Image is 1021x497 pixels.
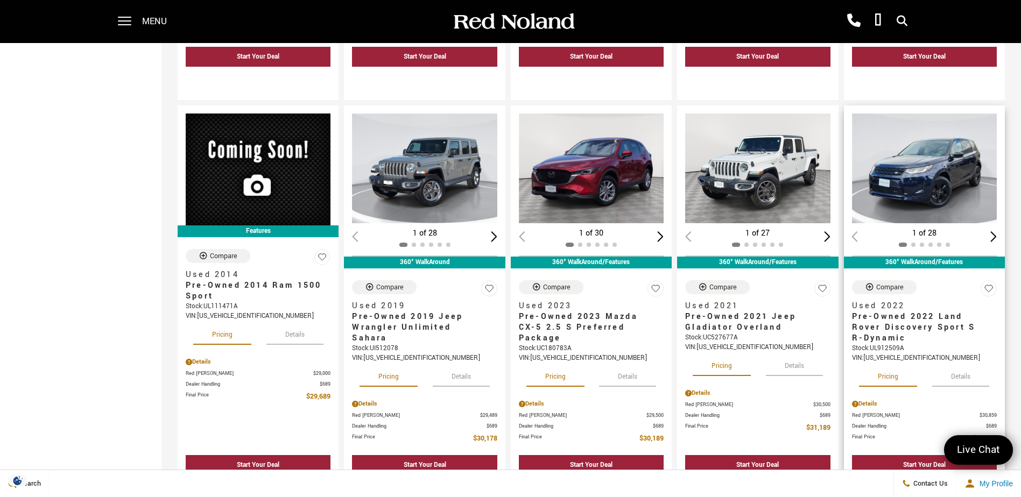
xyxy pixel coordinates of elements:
div: 360° WalkAround/Features [677,257,838,268]
div: 360° WalkAround/Features [511,257,672,268]
span: $30,859 [980,411,997,420]
div: undefined - Pre-Owned 2022 BMW 2 Series 228i xDrive With Navigation & AWD [519,69,664,89]
img: 2023 Mazda CX-5 2.5 S Preferred Package 1 [519,113,665,223]
button: Save Vehicle [314,249,330,270]
div: Start Your Deal [903,52,946,61]
span: $689 [986,422,997,430]
span: Used 2022 [852,301,989,311]
div: Features [178,225,339,237]
img: Red Noland Auto Group [452,12,575,31]
div: 1 / 2 [685,113,832,223]
button: Save Vehicle [981,280,997,301]
button: details tab [766,352,823,376]
span: Final Price [519,433,639,444]
div: Start Your Deal [186,47,330,67]
div: Stock : UI512078 [352,344,497,353]
span: Final Price [186,391,306,402]
span: $31,548 [973,433,997,444]
span: Red [PERSON_NAME] [352,411,480,420]
a: Used 2021Pre-Owned 2021 Jeep Gladiator Overland [685,301,830,333]
span: Final Price [685,422,806,434]
span: Final Price [352,433,473,444]
a: Final Price $30,189 [519,433,664,444]
span: $689 [653,422,664,430]
button: details tab [599,363,656,387]
button: Compare Vehicle [685,280,750,294]
button: Compare Vehicle [352,280,417,294]
span: Dealer Handling [852,422,986,430]
span: Dealer Handling [519,422,653,430]
button: Save Vehicle [814,280,830,301]
span: $29,500 [646,411,664,420]
div: Next slide [658,231,664,242]
div: Stock : UC180783A [519,344,664,353]
div: 360° WalkAround [344,257,505,268]
button: Compare Vehicle [186,249,250,263]
div: Compare [376,282,404,292]
div: undefined - Pre-Owned 2022 Subaru Outback Wilderness AWD [352,69,497,89]
div: Start Your Deal [186,455,330,475]
div: Compare [876,282,904,292]
a: Final Price $29,689 [186,391,330,402]
img: 2014 Ram 1500 Sport [186,113,330,225]
div: 1 of 28 [352,228,497,239]
div: Pricing Details - Pre-Owned 2023 Mazda CX-5 2.5 S Preferred Package AWD [519,399,664,409]
div: Start Your Deal [404,460,446,470]
span: Used 2019 [352,301,489,311]
div: Stock : UL111471A [186,302,330,311]
button: Save Vehicle [647,280,664,301]
span: Red [PERSON_NAME] [519,411,646,420]
span: Contact Us [911,479,948,488]
div: Start Your Deal [519,47,664,67]
span: Red [PERSON_NAME] [685,401,813,409]
div: Start Your Deal [903,460,946,470]
div: undefined - Pre-Owned 2023 Audi Q3 Premium [852,69,997,89]
a: Red [PERSON_NAME] $29,500 [519,411,664,420]
div: Start Your Deal [852,455,997,475]
div: 1 / 2 [519,113,665,223]
a: Red [PERSON_NAME] $30,500 [685,401,830,409]
span: Used 2014 [186,269,322,280]
button: details tab [433,363,490,387]
a: Red [PERSON_NAME] $30,859 [852,411,997,420]
div: Next slide [491,231,497,242]
span: Red [PERSON_NAME] [852,411,980,420]
div: Start Your Deal [519,455,664,475]
a: Red [PERSON_NAME] $29,000 [186,370,330,378]
a: Dealer Handling $689 [852,422,997,430]
div: Pricing Details - Pre-Owned 2021 Jeep Gladiator Overland With Navigation & 4WD [685,388,830,398]
div: Stock : UC527677A [685,333,830,343]
div: Compare [709,282,737,292]
button: pricing tab [859,363,917,387]
a: Used 2023Pre-Owned 2023 Mazda CX-5 2.5 S Preferred Package [519,301,664,344]
span: Pre-Owned 2022 Land Rover Discovery Sport S R-Dynamic [852,311,989,344]
span: $29,489 [480,411,497,420]
span: $30,178 [473,433,497,444]
div: 1 / 2 [352,113,498,223]
div: Start Your Deal [352,455,497,475]
button: pricing tab [360,363,418,387]
div: Start Your Deal [352,47,497,67]
div: Pricing Details - Pre-Owned 2019 Jeep Wrangler Unlimited Sahara With Navigation & 4WD [352,399,497,409]
span: Dealer Handling [186,380,320,388]
span: Dealer Handling [352,422,486,430]
div: Start Your Deal [237,52,279,61]
div: VIN: [US_VEHICLE_IDENTIFICATION_NUMBER] [186,311,330,321]
div: undefined - Pre-Owned 2023 Ford Bronco Sport Big Bend 4WD [186,69,330,89]
span: Pre-Owned 2023 Mazda CX-5 2.5 S Preferred Package [519,311,656,344]
a: Red [PERSON_NAME] $29,489 [352,411,497,420]
span: $29,000 [313,370,330,378]
button: Compare Vehicle [852,280,917,294]
div: Start Your Deal [736,460,779,470]
button: Open user profile menu [956,470,1021,497]
span: Used 2023 [519,301,656,311]
img: 2022 Land Rover Discovery Sport S R-Dynamic 1 [852,113,998,223]
button: pricing tab [693,352,751,376]
button: details tab [266,321,323,345]
a: Dealer Handling $689 [685,411,830,420]
div: Compare [543,282,571,292]
a: Used 2014Pre-Owned 2014 Ram 1500 Sport [186,269,330,302]
span: My Profile [975,479,1013,488]
div: Pricing Details - Pre-Owned 2014 Ram 1500 Sport 4WD [186,357,330,367]
span: $30,189 [639,433,664,444]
